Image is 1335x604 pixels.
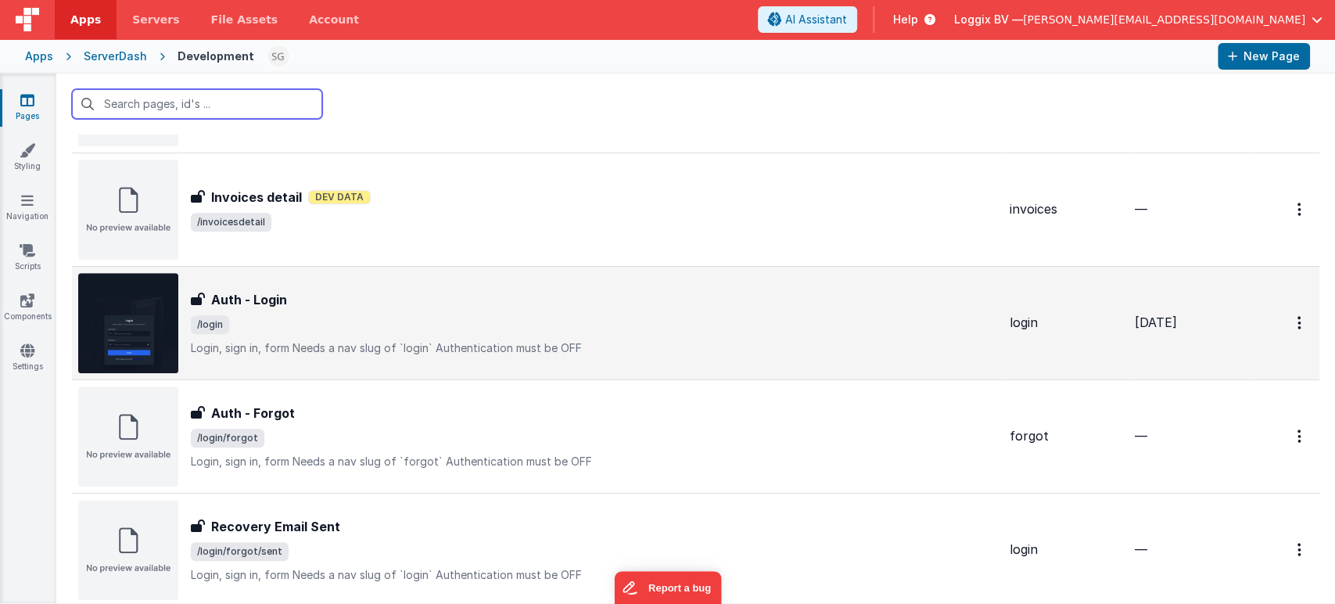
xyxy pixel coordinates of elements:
div: forgot [1010,427,1122,445]
iframe: Marker.io feedback button [614,571,721,604]
h3: Auth - Forgot [211,404,295,422]
button: Options [1288,307,1313,339]
span: [DATE] [1135,315,1177,330]
span: /login [191,315,229,334]
div: ServerDash [84,49,147,64]
span: /login/forgot/sent [191,542,289,561]
span: /invoicesdetail [191,213,271,232]
div: login [1010,314,1122,332]
span: File Assets [211,12,278,27]
button: New Page [1218,43,1310,70]
div: Development [178,49,254,64]
span: Apps [70,12,101,27]
div: login [1010,541,1122,559]
p: Login, sign in, form Needs a nav slug of `login` Authentication must be OFF [191,567,997,583]
button: AI Assistant [758,6,857,33]
div: invoices [1010,200,1122,218]
h3: Recovery Email Sent [211,517,340,536]
span: — [1135,428,1147,444]
p: Login, sign in, form Needs a nav slug of `forgot` Authentication must be OFF [191,454,997,469]
div: Apps [25,49,53,64]
p: Login, sign in, form Needs a nav slug of `login` Authentication must be OFF [191,340,997,356]
span: Loggix BV — [954,12,1023,27]
span: [PERSON_NAME][EMAIL_ADDRESS][DOMAIN_NAME] [1023,12,1305,27]
span: — [1135,201,1147,217]
span: /login/forgot [191,429,264,448]
span: Help [893,12,918,27]
span: — [1135,541,1147,557]
button: Options [1288,534,1313,566]
button: Options [1288,193,1313,225]
span: Servers [132,12,179,27]
span: Dev Data [308,190,371,204]
button: Loggix BV — [PERSON_NAME][EMAIL_ADDRESS][DOMAIN_NAME] [954,12,1322,27]
img: 497ae24fd84173162a2d7363e3b2f127 [267,45,289,67]
h3: Auth - Login [211,290,287,309]
h3: Invoices detail [211,188,302,207]
input: Search pages, id's ... [72,89,322,119]
button: Options [1288,420,1313,452]
span: AI Assistant [785,12,847,27]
